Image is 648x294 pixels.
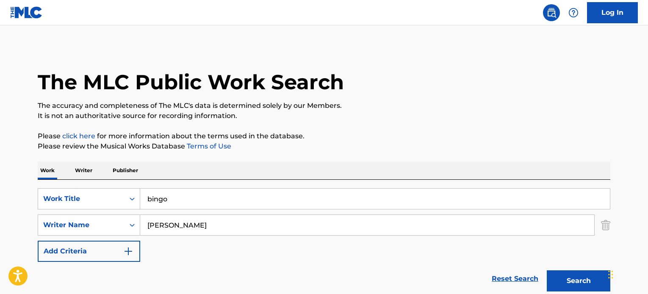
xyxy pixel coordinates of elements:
a: click here [62,132,95,140]
p: Please review the Musical Works Database [38,141,610,151]
p: Writer [72,162,95,179]
p: The accuracy and completeness of The MLC's data is determined solely by our Members. [38,101,610,111]
iframe: Chat Widget [606,253,648,294]
p: Publisher [110,162,141,179]
p: Please for more information about the terms used in the database. [38,131,610,141]
a: Log In [587,2,638,23]
img: search [546,8,557,18]
div: Work Title [43,194,119,204]
img: help [568,8,579,18]
a: Terms of Use [185,142,231,150]
div: Writer Name [43,220,119,230]
img: MLC Logo [10,6,43,19]
img: Delete Criterion [601,214,610,236]
img: 9d2ae6d4665cec9f34b9.svg [123,246,133,256]
button: Search [547,270,610,291]
a: Reset Search [487,269,543,288]
button: Add Criteria [38,241,140,262]
div: Help [565,4,582,21]
h1: The MLC Public Work Search [38,69,344,95]
p: Work [38,162,57,179]
div: Drag [608,262,613,287]
a: Public Search [543,4,560,21]
p: It is not an authoritative source for recording information. [38,111,610,121]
